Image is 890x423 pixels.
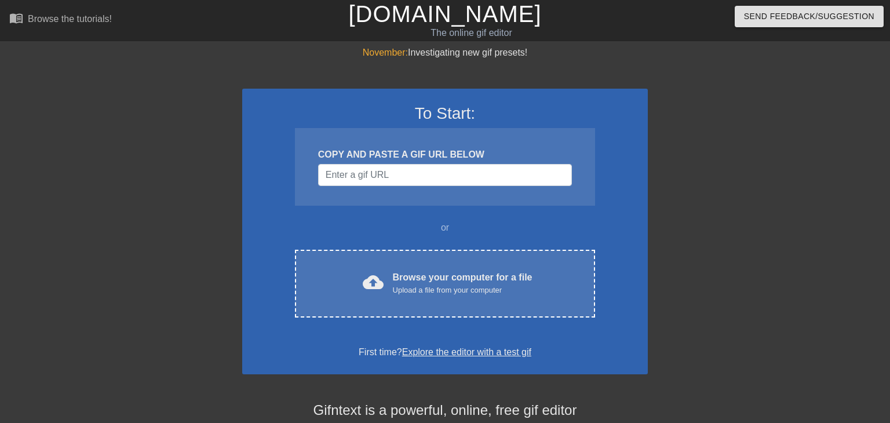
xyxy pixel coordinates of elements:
[363,48,408,57] span: November:
[242,402,648,419] h4: Gifntext is a powerful, online, free gif editor
[318,148,572,162] div: COPY AND PASTE A GIF URL BELOW
[393,271,532,296] div: Browse your computer for a file
[257,104,633,123] h3: To Start:
[272,221,618,235] div: or
[318,164,572,186] input: Username
[302,26,640,40] div: The online gif editor
[735,6,884,27] button: Send Feedback/Suggestion
[363,272,384,293] span: cloud_upload
[402,347,531,357] a: Explore the editor with a test gif
[393,285,532,296] div: Upload a file from your computer
[28,14,112,24] div: Browse the tutorials!
[242,46,648,60] div: Investigating new gif presets!
[744,9,874,24] span: Send Feedback/Suggestion
[257,345,633,359] div: First time?
[9,11,23,25] span: menu_book
[9,11,112,29] a: Browse the tutorials!
[348,1,541,27] a: [DOMAIN_NAME]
